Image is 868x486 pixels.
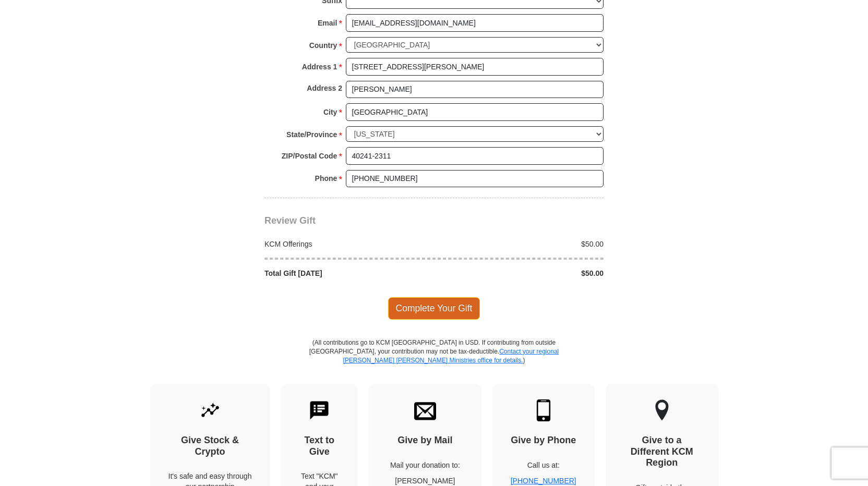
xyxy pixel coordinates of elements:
a: Contact your regional [PERSON_NAME] [PERSON_NAME] Ministries office for details. [343,348,559,364]
h4: Give by Mail [387,435,463,446]
strong: Country [309,38,337,53]
div: KCM Offerings [259,239,435,249]
img: other-region [655,399,669,421]
div: $50.00 [434,239,609,249]
span: Review Gift [264,215,316,226]
strong: ZIP/Postal Code [282,149,337,163]
p: (All contributions go to KCM [GEOGRAPHIC_DATA] in USD. If contributing from outside [GEOGRAPHIC_D... [309,338,559,384]
p: Call us at: [511,460,576,470]
strong: City [323,105,337,119]
div: Total Gift [DATE] [259,268,435,278]
img: give-by-stock.svg [199,399,221,421]
span: Complete Your Gift [388,297,480,319]
strong: Address 2 [307,81,342,95]
img: mobile.svg [533,399,554,421]
strong: State/Province [286,127,337,142]
img: text-to-give.svg [308,399,330,421]
h4: Give to a Different KCM Region [624,435,700,469]
img: envelope.svg [414,399,436,421]
a: [PHONE_NUMBER] [511,477,576,485]
div: $50.00 [434,268,609,278]
strong: Email [318,16,337,30]
h4: Text to Give [299,435,340,457]
h4: Give by Phone [511,435,576,446]
p: Mail your donation to: [387,460,463,470]
strong: Phone [315,171,337,186]
strong: Address 1 [302,59,337,74]
h4: Give Stock & Crypto [168,435,252,457]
